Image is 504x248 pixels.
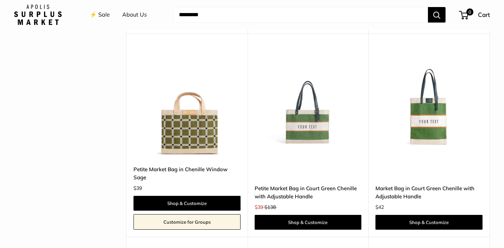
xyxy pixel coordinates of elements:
span: Cart [478,11,490,18]
span: $39 [255,204,263,210]
a: Market Bag in Court Green Chenille with Adjustable Handle [375,184,483,201]
a: Shop & Customize [133,196,241,211]
span: $138 [265,204,276,210]
a: 0 Cart [460,9,490,20]
a: Shop & Customize [255,215,362,230]
a: ⚡️ Sale [90,10,110,20]
img: description_Our very first Chenille-Jute Market bag [375,51,483,158]
a: Shop & Customize [375,215,483,230]
img: Apolis: Surplus Market [14,5,62,25]
a: description_Our very first Chenille-Jute Market bagdescription_Adjustable Handles for whatever mo... [255,51,362,158]
a: About Us [122,10,147,20]
input: Search... [173,7,428,23]
span: $42 [375,204,384,210]
span: 0 [466,8,473,15]
a: Petite Market Bag in Chenille Window Sage [133,165,241,182]
a: Customize for Groups [133,214,241,230]
span: $39 [133,185,142,191]
a: description_Our very first Chenille-Jute Market bagMarket Bag in Court Green Chenille with Adjust... [375,51,483,158]
button: Search [428,7,446,23]
a: Petite Market Bag in Chenille Window SagePetite Market Bag in Chenille Window Sage [133,51,241,158]
img: description_Our very first Chenille-Jute Market bag [255,51,362,158]
img: Petite Market Bag in Chenille Window Sage [133,51,241,158]
a: Petite Market Bag in Court Green Chenille with Adjustable Handle [255,184,362,201]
